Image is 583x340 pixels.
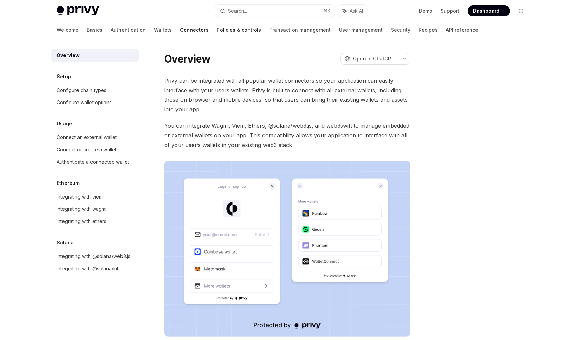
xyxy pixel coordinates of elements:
[51,250,139,262] a: Integrating with @solana/web3.js
[51,156,139,168] a: Authenticate a connected wallet
[217,22,261,38] a: Policies & controls
[339,22,383,38] a: User management
[51,215,139,228] a: Integrating with ethers
[57,179,80,187] h5: Ethereum
[57,133,117,141] div: Connect an external wallet
[51,144,139,156] a: Connect or create a wallet
[441,8,459,14] a: Support
[57,205,106,213] div: Integrating with wagmi
[57,264,118,273] div: Integrating with @solana/kit
[57,51,80,59] div: Overview
[57,252,130,260] div: Integrating with @solana/web3.js
[418,22,438,38] a: Recipes
[51,191,139,203] a: Integrating with viem
[51,84,139,96] a: Configure chain types
[164,76,410,114] span: Privy can be integrated with all popular wallet connectors so your application can easily interfa...
[57,86,106,94] div: Configure chain types
[228,7,247,15] div: Search...
[57,239,74,247] h5: Solana
[111,22,146,38] a: Authentication
[180,22,209,38] a: Connectors
[340,53,399,65] button: Open in ChatGPT
[57,72,71,81] h5: Setup
[468,5,510,16] a: Dashboard
[57,146,116,154] div: Connect or create a wallet
[57,158,129,166] div: Authenticate a connected wallet
[515,5,526,16] button: Toggle dark mode
[164,161,410,337] img: Connectors3
[154,22,172,38] a: Wallets
[353,55,395,62] span: Open in ChatGPT
[215,5,335,17] button: Search...⌘K
[164,121,410,150] span: You can integrate Wagmi, Viem, Ethers, @solana/web3.js, and web3swift to manage embedded or exter...
[323,8,330,14] span: ⌘ K
[51,49,139,62] a: Overview
[446,22,478,38] a: API reference
[51,96,139,109] a: Configure wallet options
[57,120,72,128] h5: Usage
[350,8,363,14] span: Ask AI
[473,8,499,14] span: Dashboard
[51,203,139,215] a: Integrating with wagmi
[57,6,99,16] img: light logo
[419,8,432,14] a: Demo
[87,22,102,38] a: Basics
[57,22,79,38] a: Welcome
[57,193,103,201] div: Integrating with viem
[57,217,106,226] div: Integrating with ethers
[269,22,331,38] a: Transaction management
[391,22,410,38] a: Security
[164,53,210,65] h1: Overview
[57,98,112,107] div: Configure wallet options
[51,262,139,275] a: Integrating with @solana/kit
[338,5,368,17] button: Ask AI
[51,131,139,144] a: Connect an external wallet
